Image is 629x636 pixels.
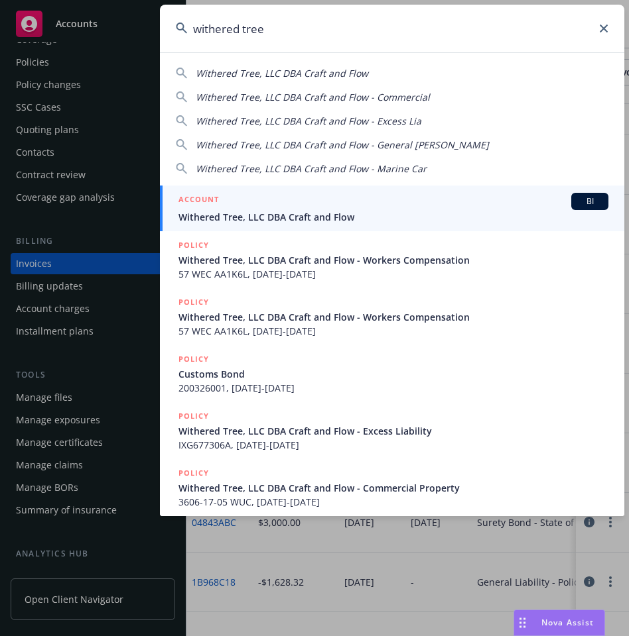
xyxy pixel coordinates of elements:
[196,91,430,103] span: Withered Tree, LLC DBA Craft and Flow - Commercial
[178,295,209,309] h5: POLICY
[514,610,531,635] div: Drag to move
[160,402,624,459] a: POLICYWithered Tree, LLC DBA Craft and Flow - Excess LiabilityIXG677306A, [DATE]-[DATE]
[178,210,608,224] span: Withered Tree, LLC DBA Craft and Flow
[160,5,624,52] input: Search...
[178,367,608,381] span: Customs Bond
[514,609,605,636] button: Nova Assist
[178,238,209,252] h5: POLICY
[541,617,594,628] span: Nova Assist
[178,481,608,495] span: Withered Tree, LLC DBA Craft and Flow - Commercial Property
[196,138,489,151] span: Withered Tree, LLC DBA Craft and Flow - General [PERSON_NAME]
[196,115,421,127] span: Withered Tree, LLC DBA Craft and Flow - Excess Lia
[178,466,209,480] h5: POLICY
[178,310,608,324] span: Withered Tree, LLC DBA Craft and Flow - Workers Compensation
[160,459,624,516] a: POLICYWithered Tree, LLC DBA Craft and Flow - Commercial Property3606-17-05 WUC, [DATE]-[DATE]
[160,185,624,231] a: ACCOUNTBIWithered Tree, LLC DBA Craft and Flow
[577,195,603,207] span: BI
[160,345,624,402] a: POLICYCustoms Bond200326001, [DATE]-[DATE]
[178,438,608,452] span: IXG677306A, [DATE]-[DATE]
[178,253,608,267] span: Withered Tree, LLC DBA Craft and Flow - Workers Compensation
[178,267,608,281] span: 57 WEC AA1K6L, [DATE]-[DATE]
[196,162,427,175] span: Withered Tree, LLC DBA Craft and Flow - Marine Car
[178,424,608,438] span: Withered Tree, LLC DBA Craft and Flow - Excess Liability
[178,352,209,366] h5: POLICY
[178,409,209,423] h5: POLICY
[160,231,624,288] a: POLICYWithered Tree, LLC DBA Craft and Flow - Workers Compensation57 WEC AA1K6L, [DATE]-[DATE]
[160,288,624,345] a: POLICYWithered Tree, LLC DBA Craft and Flow - Workers Compensation57 WEC AA1K6L, [DATE]-[DATE]
[196,67,368,79] span: Withered Tree, LLC DBA Craft and Flow
[178,495,608,509] span: 3606-17-05 WUC, [DATE]-[DATE]
[178,193,219,209] h5: ACCOUNT
[178,381,608,395] span: 200326001, [DATE]-[DATE]
[178,324,608,338] span: 57 WEC AA1K6L, [DATE]-[DATE]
